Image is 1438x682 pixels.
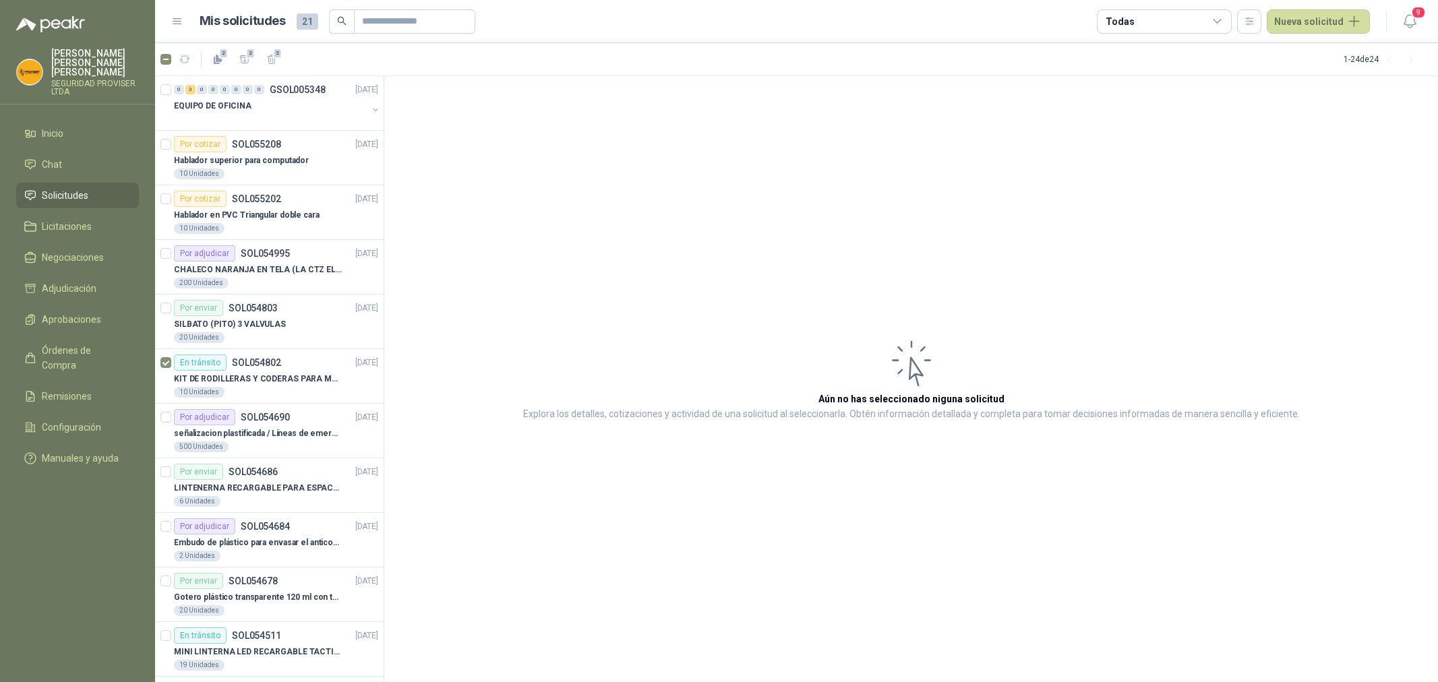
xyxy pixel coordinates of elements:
span: Licitaciones [42,219,92,234]
p: Embudo de plástico para envasar el anticorrosivo / lubricante [174,536,342,549]
p: SEGURIDAD PROVISER LTDA [51,80,139,96]
div: Por adjudicar [174,245,235,261]
a: Por enviarSOL054686[DATE] LINTENERNA RECARGABLE PARA ESPACIOS ABIERTOS 100-120MTS6 Unidades [155,458,384,513]
div: 10 Unidades [174,168,224,179]
a: Por adjudicarSOL054995[DATE] CHALECO NARANJA EN TELA (LA CTZ ELEGIDA DEBE ENVIAR MUESTRA)200 Unid... [155,240,384,294]
span: Solicitudes [42,188,88,203]
span: Chat [42,157,62,172]
p: [PERSON_NAME] [PERSON_NAME] [PERSON_NAME] [51,49,139,77]
div: Por adjudicar [174,409,235,425]
div: 2 Unidades [174,551,220,561]
div: 20 Unidades [174,605,224,616]
div: 0 [243,85,253,94]
div: Por enviar [174,573,223,589]
a: Inicio [16,121,139,146]
p: SOL054803 [229,303,278,313]
div: Por enviar [174,300,223,316]
p: CHALECO NARANJA EN TELA (LA CTZ ELEGIDA DEBE ENVIAR MUESTRA) [174,263,342,276]
div: 0 [220,85,230,94]
span: 2 [246,48,256,59]
a: Chat [16,152,139,177]
span: 21 [297,13,318,30]
div: 20 Unidades [174,332,224,343]
a: Por enviarSOL054803[DATE] SILBATO (PITO) 3 VALVULAS20 Unidades [155,294,384,349]
p: SOL055208 [232,139,281,149]
span: Configuración [42,420,101,435]
a: Por enviarSOL054678[DATE] Gotero plástico transparente 120 ml con tapa de seguridad20 Unidades [155,567,384,622]
p: [DATE] [355,302,378,315]
p: SOL054678 [229,576,278,586]
p: [DATE] [355,411,378,424]
p: SOL054802 [232,358,281,367]
a: Solicitudes [16,183,139,208]
p: SOL055202 [232,194,281,204]
a: Configuración [16,414,139,440]
p: GSOL005348 [270,85,326,94]
span: 2 [273,48,282,59]
div: 6 Unidades [174,496,220,507]
div: 3 [185,85,196,94]
div: En tránsito [174,354,227,371]
a: En tránsitoSOL054802[DATE] KIT DE RODILLERAS Y CODERAS PARA MOTORIZADO10 Unidades [155,349,384,404]
div: 10 Unidades [174,223,224,234]
p: [DATE] [355,629,378,642]
span: Remisiones [42,389,92,404]
p: SOL054690 [241,412,290,422]
img: Company Logo [17,59,42,85]
div: 0 [197,85,207,94]
p: EQUIPO DE OFICINA [174,100,251,113]
p: KIT DE RODILLERAS Y CODERAS PARA MOTORIZADO [174,373,342,385]
a: En tránsitoSOL054511[DATE] MINI LINTERNA LED RECARGABLE TACTICA19 Unidades [155,622,384,677]
p: SOL054684 [241,522,290,531]
h1: Mis solicitudes [200,11,286,31]
p: [DATE] [355,247,378,260]
div: 19 Unidades [174,660,224,671]
div: En tránsito [174,627,227,644]
button: 2 [234,49,256,70]
p: [DATE] [355,193,378,206]
p: SOL054995 [241,249,290,258]
div: Por cotizar [174,136,227,152]
button: 9 [1398,9,1422,34]
p: LINTENERNA RECARGABLE PARA ESPACIOS ABIERTOS 100-120MTS [174,482,342,495]
div: 10 Unidades [174,387,224,398]
p: [DATE] [355,520,378,533]
div: 500 Unidades [174,441,229,452]
button: 2 [261,49,282,70]
button: Nueva solicitud [1267,9,1370,34]
p: [DATE] [355,575,378,588]
div: Por enviar [174,464,223,480]
span: Órdenes de Compra [42,343,126,373]
p: SOL054511 [232,631,281,640]
p: MINI LINTERNA LED RECARGABLE TACTICA [174,646,342,658]
h3: Aún no has seleccionado niguna solicitud [818,392,1005,406]
a: Adjudicación [16,276,139,301]
a: Licitaciones [16,214,139,239]
span: Inicio [42,126,63,141]
span: Manuales y ayuda [42,451,119,466]
div: 200 Unidades [174,278,229,288]
a: 0 3 0 0 0 0 0 0 GSOL005348[DATE] EQUIPO DE OFICINA [174,82,381,125]
p: Hablador en PVC Triangular doble cara [174,209,320,222]
a: Manuales y ayuda [16,445,139,471]
div: 0 [254,85,264,94]
p: SOL054686 [229,467,278,476]
p: Gotero plástico transparente 120 ml con tapa de seguridad [174,591,342,604]
p: Hablador superior para computador [174,154,309,167]
div: Todas [1106,14,1134,29]
a: Por adjudicarSOL054690[DATE] señalizacion plastificada / Líneas de emergencia500 Unidades [155,404,384,458]
a: Por cotizarSOL055208[DATE] Hablador superior para computador10 Unidades [155,131,384,185]
span: search [337,16,347,26]
img: Logo peakr [16,16,85,32]
span: 9 [1411,6,1426,19]
span: 2 [219,48,229,59]
a: Remisiones [16,383,139,409]
p: SILBATO (PITO) 3 VALVULAS [174,318,286,331]
a: Por cotizarSOL055202[DATE] Hablador en PVC Triangular doble cara10 Unidades [155,185,384,240]
p: [DATE] [355,84,378,96]
div: 1 - 24 de 24 [1344,49,1422,70]
p: Explora los detalles, cotizaciones y actividad de una solicitud al seleccionarla. Obtén informaci... [523,406,1300,423]
a: Negociaciones [16,245,139,270]
p: [DATE] [355,356,378,369]
button: 2 [207,49,229,70]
